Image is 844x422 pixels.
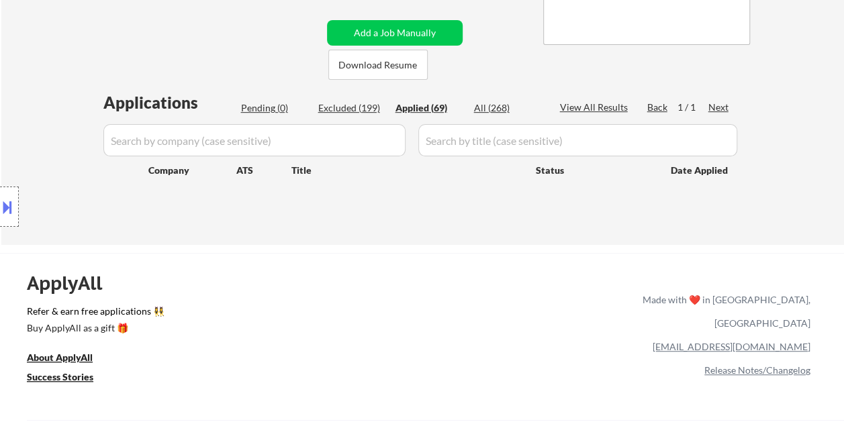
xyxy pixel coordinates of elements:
div: 1 / 1 [677,101,708,114]
a: About ApplyAll [27,350,111,367]
div: Back [647,101,669,114]
input: Search by title (case sensitive) [418,124,737,156]
div: All (268) [474,101,541,115]
div: Pending (0) [241,101,308,115]
div: Buy ApplyAll as a gift 🎁 [27,323,161,333]
div: Next [708,101,730,114]
div: Title [291,164,523,177]
a: [EMAIL_ADDRESS][DOMAIN_NAME] [653,341,810,352]
div: Status [536,158,651,182]
div: Applied (69) [395,101,463,115]
a: Release Notes/Changelog [704,364,810,376]
div: Date Applied [671,164,730,177]
a: Success Stories [27,370,111,386]
div: View All Results [560,101,632,114]
input: Search by company (case sensitive) [103,124,406,156]
button: Add a Job Manually [327,20,463,46]
div: Made with ❤️ in [GEOGRAPHIC_DATA], [GEOGRAPHIC_DATA] [637,288,810,335]
u: Success Stories [27,371,93,382]
u: About ApplyAll [27,352,93,363]
button: Download Resume [328,50,428,80]
div: Excluded (199) [318,101,385,115]
div: ATS [236,164,291,177]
